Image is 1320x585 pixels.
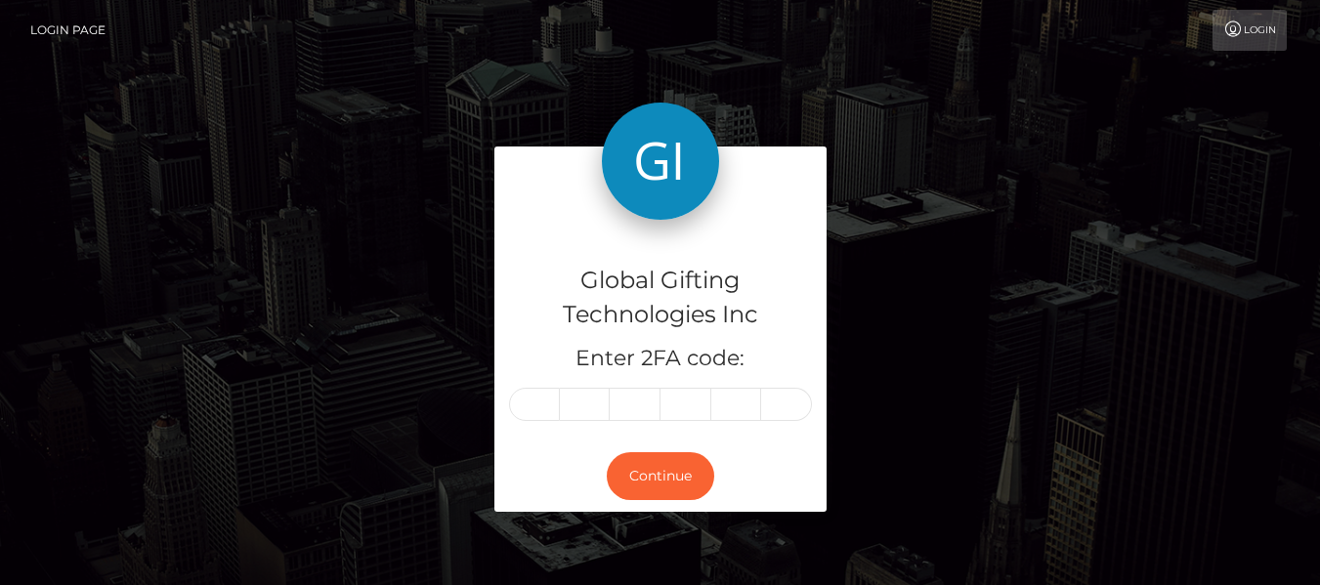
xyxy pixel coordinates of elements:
[509,264,812,332] h4: Global Gifting Technologies Inc
[509,344,812,374] h5: Enter 2FA code:
[602,103,719,220] img: Global Gifting Technologies Inc
[607,452,714,500] button: Continue
[30,10,106,51] a: Login Page
[1213,10,1287,51] a: Login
